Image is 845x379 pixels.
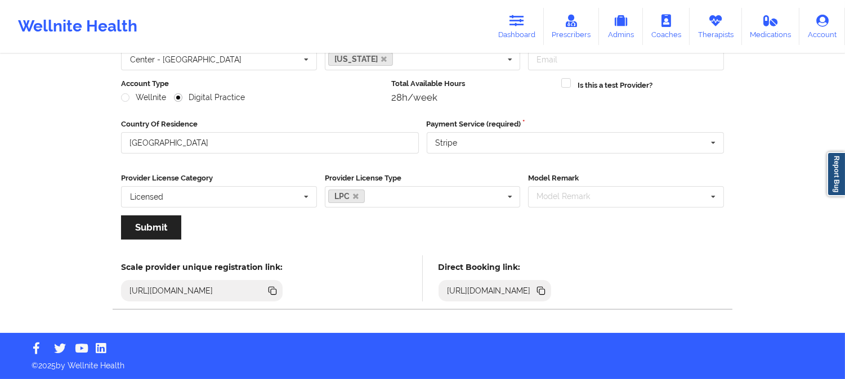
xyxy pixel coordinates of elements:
[328,189,365,203] a: LPC
[391,92,554,103] div: 28h/week
[328,52,394,66] a: [US_STATE]
[174,93,245,102] label: Digital Practice
[436,139,458,147] div: Stripe
[121,262,283,272] h5: Scale provider unique registration link:
[442,285,535,296] div: [URL][DOMAIN_NAME]
[690,8,742,45] a: Therapists
[325,173,521,184] label: Provider License Type
[24,352,821,371] p: © 2025 by Wellnite Health
[799,8,845,45] a: Account
[578,80,652,91] label: Is this a test Provider?
[427,119,725,130] label: Payment Service (required)
[121,173,317,184] label: Provider License Category
[528,173,724,184] label: Model Remark
[130,56,242,64] div: Center - [GEOGRAPHIC_DATA]
[121,215,181,240] button: Submit
[528,49,724,70] input: Email
[534,190,606,203] div: Model Remark
[490,8,544,45] a: Dashboard
[827,152,845,196] a: Report Bug
[121,78,383,89] label: Account Type
[391,78,554,89] label: Total Available Hours
[643,8,690,45] a: Coaches
[125,285,218,296] div: [URL][DOMAIN_NAME]
[121,93,166,102] label: Wellnite
[599,8,643,45] a: Admins
[121,119,419,130] label: Country Of Residence
[439,262,552,272] h5: Direct Booking link:
[544,8,600,45] a: Prescribers
[130,193,163,201] div: Licensed
[742,8,800,45] a: Medications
